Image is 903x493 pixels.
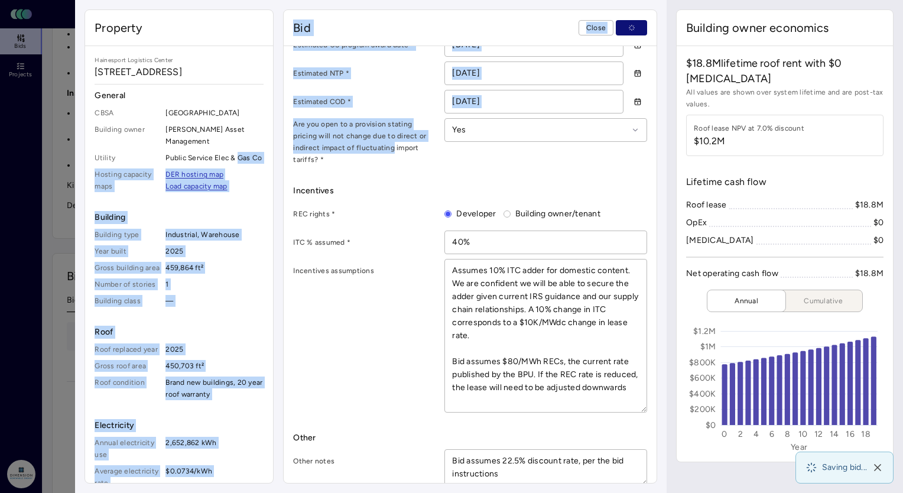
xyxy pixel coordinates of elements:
span: 450,703 ft² [165,360,264,372]
text: 8 [785,429,790,439]
text: 4 [753,429,759,439]
span: Hainesport Logistics Center [95,56,264,65]
div: $18.8M [855,267,884,280]
label: Are you open to a provision stating pricing will not change due to direct or indirect impact of f... [293,118,435,166]
span: Annual [717,295,776,307]
label: Estimated NTP * [293,67,435,79]
div: [MEDICAL_DATA] [686,234,754,247]
div: $18.8M [855,199,884,212]
span: Lifetime cash flow [686,175,766,189]
text: 10 [798,429,808,439]
span: Cumulative [794,295,853,307]
text: 14 [830,429,839,439]
span: 2025 [165,245,264,257]
span: Other [293,432,647,445]
span: Building type [95,229,161,241]
span: Building class [95,295,161,307]
textarea: Bid assumes 22.5% discount rate, per the bid instructions [445,450,647,485]
div: OpEx [686,216,707,229]
span: Brand new buildings, 20 year roof warranty [165,377,264,400]
span: Roof replaced year [95,343,161,355]
text: Year [791,442,807,452]
text: 6 [769,429,774,439]
span: Building owner economics [686,20,829,36]
div: Roof lease NPV at 7.0% discount [694,122,804,134]
text: $200K [690,404,716,414]
span: Average electricity rate [95,465,161,489]
label: Incentives assumptions [293,265,435,277]
span: Utility [95,152,161,164]
text: $0 [706,420,716,430]
span: Incentives [293,184,647,197]
a: DER hosting map [165,168,223,180]
div: Roof lease [686,199,727,212]
span: Gross building area [95,262,161,274]
span: [STREET_ADDRESS] [95,65,264,79]
label: REC rights * [293,208,435,220]
div: $0 [873,234,884,247]
text: 0 [722,429,727,439]
span: — [165,295,264,307]
span: Property [95,20,142,36]
span: Annual electricity use [95,437,161,460]
text: 16 [846,429,855,439]
text: 18 [861,429,870,439]
span: 2,652,862 kWh [165,437,264,460]
span: General [95,89,264,102]
button: Close [579,20,613,35]
label: ITC % assumed * [293,236,435,248]
span: Roof condition [95,377,161,400]
span: $0.0734/kWh [165,465,264,489]
span: Year built [95,245,161,257]
text: $400K [689,389,716,399]
text: $800K [689,358,716,368]
div: $0 [873,216,884,229]
a: Load capacity map [165,180,227,192]
text: $1.2M [693,326,716,336]
span: Industrial, Warehouse [165,229,264,241]
span: CBSA [95,107,161,119]
label: Estimated COD * [293,96,435,108]
span: Bid [293,20,310,36]
div: Net operating cash flow [686,267,778,280]
span: Close [586,22,606,34]
span: Gross roof area [95,360,161,372]
span: Public Service Elec & Gas Co [165,152,264,164]
span: [PERSON_NAME] Asset Management [165,124,264,147]
span: 459,864 ft² [165,262,264,274]
span: 2025 [165,343,264,355]
label: Other notes [293,455,435,467]
span: Building [95,211,264,224]
input: __% [445,231,647,254]
label: Developer [451,207,496,220]
span: $18.8M lifetime roof rent with $0 [MEDICAL_DATA] [686,56,883,86]
span: [GEOGRAPHIC_DATA] [165,107,264,119]
textarea: Assumes 10% ITC adder for domestic content. We are confident we will be able to secure the adder ... [445,260,647,412]
text: $600K [690,373,716,383]
span: Electricity [95,419,264,432]
span: Hosting capacity maps [95,168,161,192]
text: 12 [814,429,823,439]
span: 1 [165,278,264,290]
text: $1M [700,342,716,352]
span: $10.2M [694,134,804,148]
span: All values are shown over system lifetime and are post-tax values. [686,86,883,110]
span: Number of stories [95,278,161,290]
text: 2 [738,429,743,439]
span: Building owner [95,124,161,147]
span: Roof [95,326,264,339]
span: Saving bid... [822,462,867,473]
label: Building owner/tenant [511,207,600,220]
